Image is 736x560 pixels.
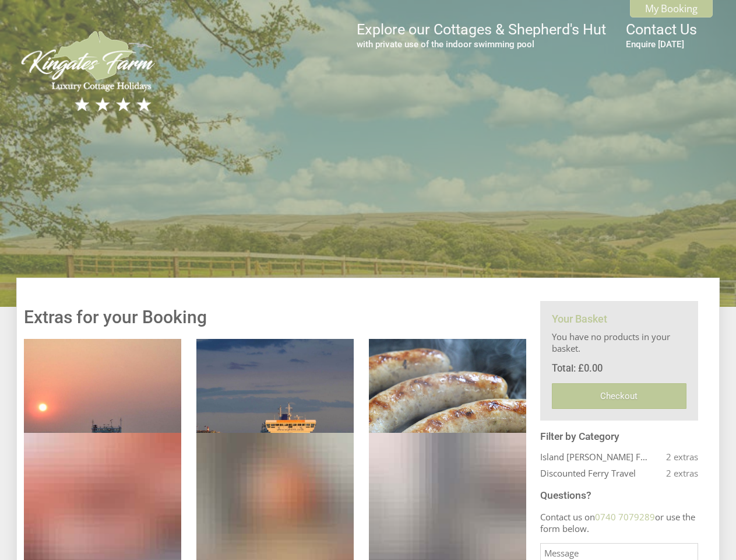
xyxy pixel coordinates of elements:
[540,430,698,442] h3: Filter by Category
[369,339,526,496] img: Traditional Pork Sausages
[552,383,686,409] a: Checkout
[540,451,651,463] a: Island [PERSON_NAME] Fresh Produce
[357,21,606,50] a: Explore our Cottages & Shepherd's Hutwith private use of the indoor swimming pool
[626,21,697,50] a: Contact UsEnquire [DATE]
[651,467,698,479] p: 2 extras
[16,28,162,114] img: Kingates Farm
[651,451,698,463] p: 2 extras
[540,467,651,479] a: Discounted Ferry Travel
[595,511,655,523] a: 0740 7079289
[24,307,207,327] a: Extras for your Booking
[552,331,686,354] p: You have no products in your basket.
[540,489,698,501] h3: Questions?
[626,39,697,50] small: Enquire [DATE]
[196,339,354,496] img: Discounted Wightlink Ferry Travel
[357,39,606,50] small: with private use of the indoor swimming pool
[552,313,607,325] a: Your Basket
[24,339,181,496] img: Discounted Red Funnel Ferry Travel
[552,363,686,374] h4: Total: £0.00
[540,511,698,534] p: Contact us on or use the form below.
